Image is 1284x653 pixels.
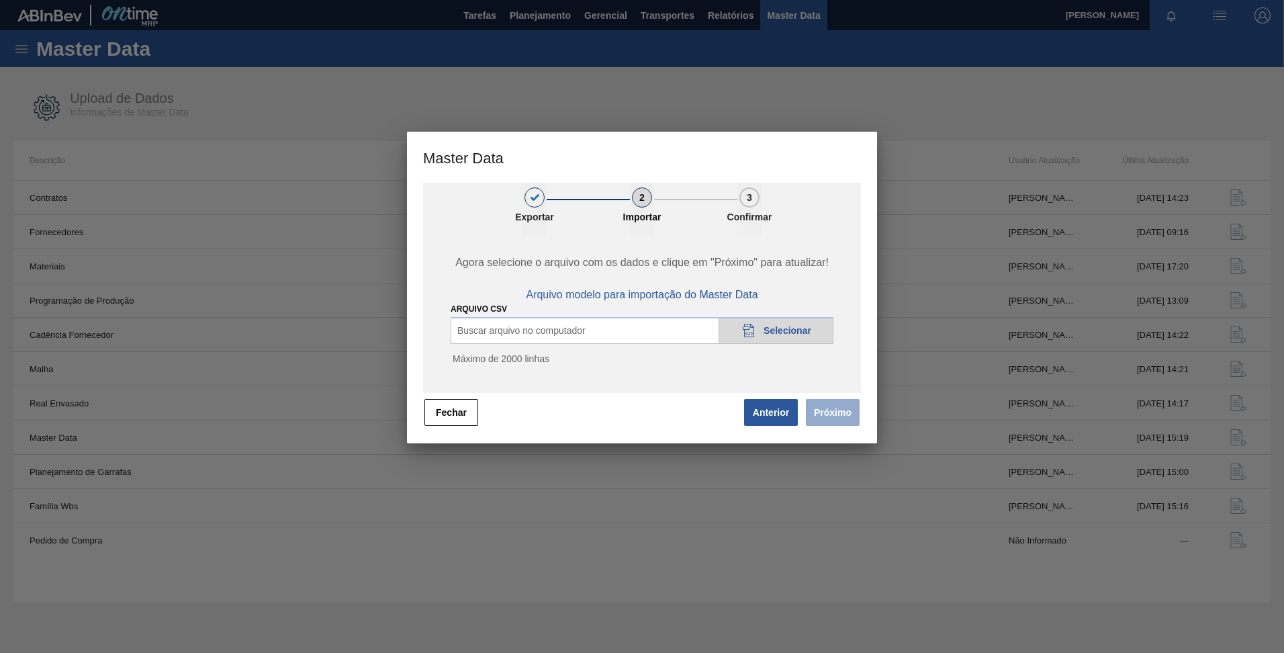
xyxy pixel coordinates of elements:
[632,187,652,208] div: 2
[524,187,545,208] div: 1
[457,325,586,336] span: Buscar arquivo no computador
[737,183,762,236] button: 3Confirmar
[744,399,798,426] button: Anterior
[451,304,507,314] label: ARQUIVO CSV
[451,353,833,364] p: Máximo de 2000 linhas
[407,132,877,183] h3: Master Data
[608,212,676,222] p: Importar
[716,212,783,222] p: Confirmar
[630,183,654,236] button: 2Importar
[501,212,568,222] p: Exportar
[424,399,478,426] button: Fechar
[526,289,758,301] span: Arquivo modelo para importação do Master Data
[439,257,845,269] span: Agora selecione o arquivo com os dados e clique em "Próximo" para atualizar!
[764,325,811,336] span: Selecionar
[522,183,547,236] button: 1Exportar
[739,187,760,208] div: 3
